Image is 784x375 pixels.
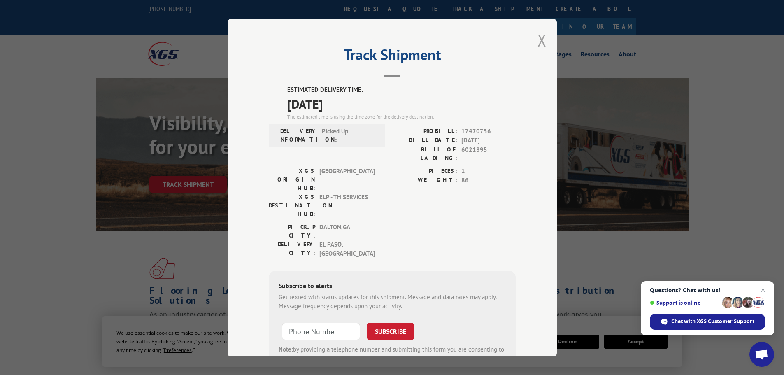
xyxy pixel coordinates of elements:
span: Support is online [650,300,719,306]
label: ESTIMATED DELIVERY TIME: [287,85,516,95]
div: Open chat [749,342,774,367]
label: WEIGHT: [392,176,457,185]
label: XGS ORIGIN HUB: [269,166,315,192]
span: 1 [461,166,516,176]
button: SUBSCRIBE [367,322,414,340]
label: PIECES: [392,166,457,176]
label: DELIVERY INFORMATION: [271,126,318,144]
label: PROBILL: [392,126,457,136]
span: [GEOGRAPHIC_DATA] [319,166,375,192]
label: PICKUP CITY: [269,222,315,240]
span: 86 [461,176,516,185]
div: by providing a telephone number and submitting this form you are consenting to be contacted by SM... [279,345,506,373]
span: 17470756 [461,126,516,136]
span: DALTON , GA [319,222,375,240]
div: Chat with XGS Customer Support [650,314,765,330]
span: Close chat [758,285,768,295]
div: Get texted with status updates for this shipment. Message and data rates may apply. Message frequ... [279,292,506,311]
span: Picked Up [322,126,377,144]
span: 6021895 [461,145,516,162]
div: Subscribe to alerts [279,280,506,292]
label: XGS DESTINATION HUB: [269,192,315,218]
span: [DATE] [287,94,516,113]
button: Close modal [537,29,547,51]
span: Questions? Chat with us! [650,287,765,293]
div: The estimated time is using the time zone for the delivery destination. [287,113,516,120]
span: Chat with XGS Customer Support [671,318,754,325]
strong: Note: [279,345,293,353]
h2: Track Shipment [269,49,516,65]
span: [DATE] [461,136,516,145]
span: EL PASO , [GEOGRAPHIC_DATA] [319,240,375,258]
label: BILL DATE: [392,136,457,145]
label: BILL OF LADING: [392,145,457,162]
label: DELIVERY CITY: [269,240,315,258]
input: Phone Number [282,322,360,340]
span: ELP - TH SERVICES [319,192,375,218]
